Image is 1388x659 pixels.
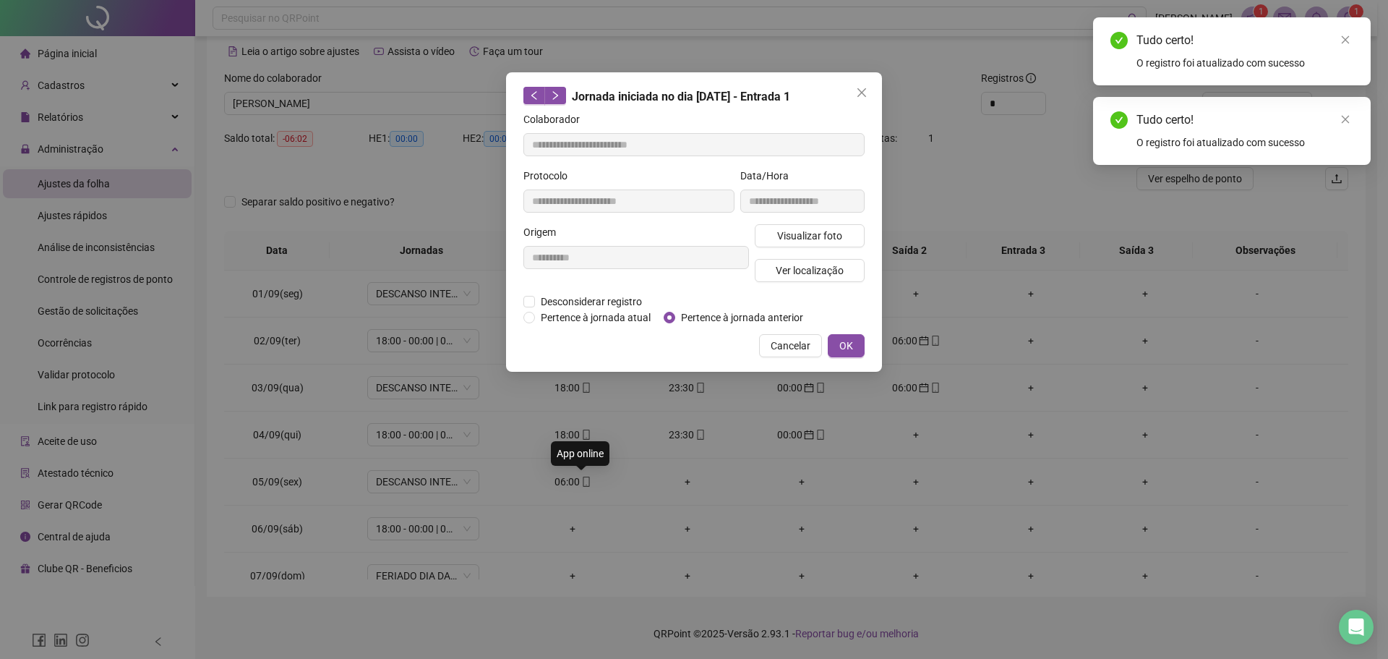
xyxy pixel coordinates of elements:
[771,338,810,354] span: Cancelar
[523,168,577,184] label: Protocolo
[535,294,648,310] span: Desconsiderar registro
[856,87,867,98] span: close
[523,224,565,240] label: Origem
[777,228,842,244] span: Visualizar foto
[551,441,609,466] div: App online
[1136,135,1353,150] div: O registro foi atualizado com sucesso
[755,224,865,247] button: Visualizar foto
[523,87,545,104] button: left
[776,263,844,279] span: Ver localização
[828,334,865,357] button: OK
[1337,111,1353,127] a: Close
[523,111,589,127] label: Colaborador
[1337,32,1353,48] a: Close
[1136,55,1353,71] div: O registro foi atualizado com sucesso
[1136,111,1353,129] div: Tudo certo!
[544,87,566,104] button: right
[675,310,809,326] span: Pertence à jornada anterior
[1136,32,1353,49] div: Tudo certo!
[755,259,865,282] button: Ver localização
[523,87,865,106] div: Jornada iniciada no dia [DATE] - Entrada 1
[1339,610,1374,645] div: Open Intercom Messenger
[1110,32,1128,49] span: check-circle
[1340,35,1350,45] span: close
[550,90,560,101] span: right
[529,90,539,101] span: left
[740,168,798,184] label: Data/Hora
[759,334,822,357] button: Cancelar
[1110,111,1128,129] span: check-circle
[839,338,853,354] span: OK
[535,310,656,326] span: Pertence à jornada atual
[1340,114,1350,124] span: close
[850,81,873,104] button: Close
